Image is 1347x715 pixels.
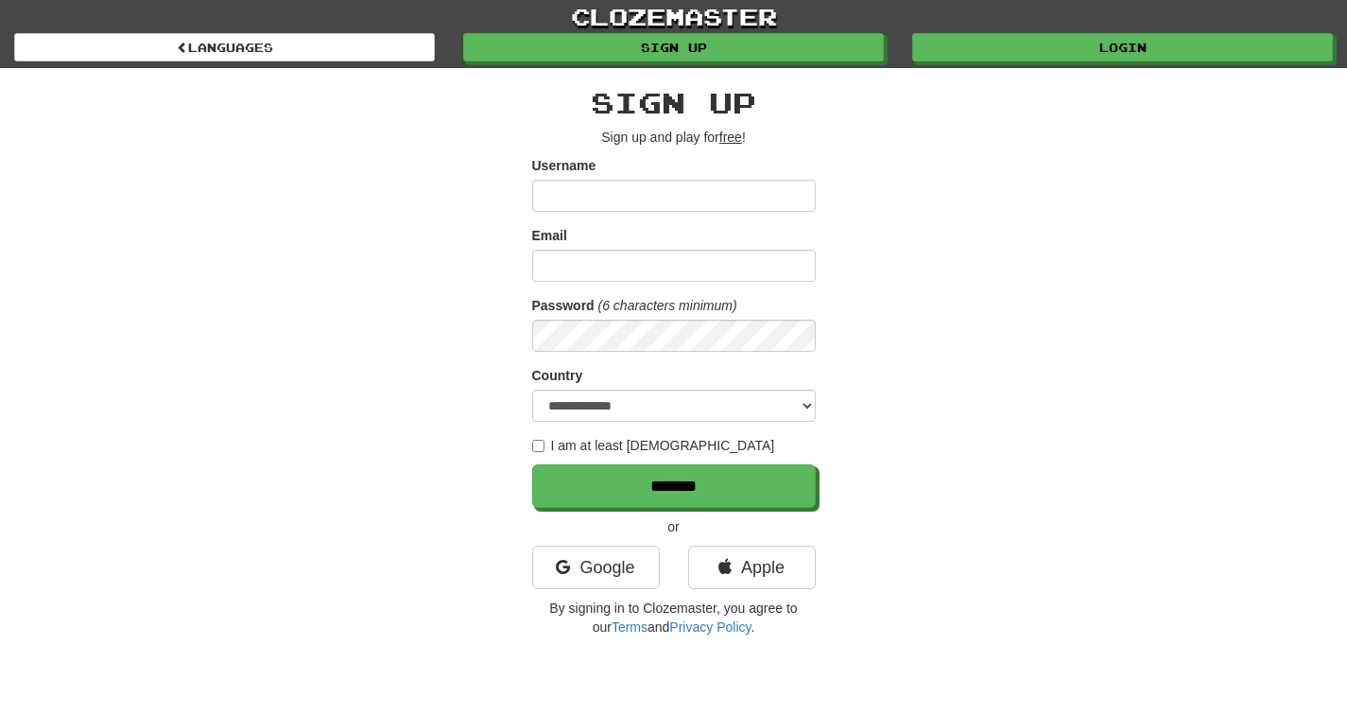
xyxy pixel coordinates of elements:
[463,33,884,61] a: Sign up
[669,619,751,635] a: Privacy Policy
[532,128,816,147] p: Sign up and play for !
[532,296,595,315] label: Password
[532,226,567,245] label: Email
[532,87,816,118] h2: Sign up
[532,517,816,536] p: or
[532,366,583,385] label: Country
[688,546,816,589] a: Apple
[719,130,742,145] u: free
[532,599,816,637] p: By signing in to Clozemaster, you agree to our and .
[532,156,596,175] label: Username
[532,440,544,452] input: I am at least [DEMOGRAPHIC_DATA]
[912,33,1333,61] a: Login
[14,33,435,61] a: Languages
[612,619,648,635] a: Terms
[532,436,775,455] label: I am at least [DEMOGRAPHIC_DATA]
[598,298,737,313] em: (6 characters minimum)
[532,546,660,589] a: Google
